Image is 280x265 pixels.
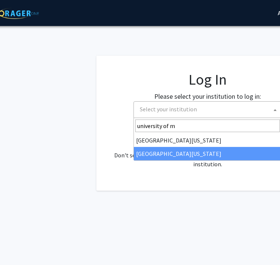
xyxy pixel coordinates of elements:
[154,91,261,101] label: Please select your institution to log in:
[140,105,197,113] span: Select your institution
[6,232,32,259] iframe: Chat
[135,120,280,132] input: Search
